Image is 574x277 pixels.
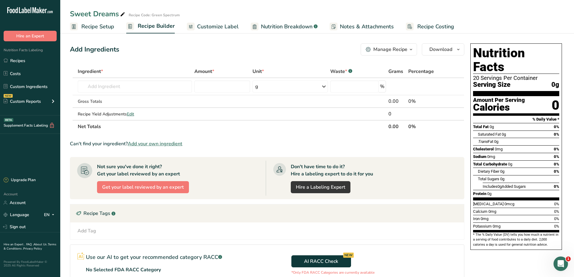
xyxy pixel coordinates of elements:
[500,169,504,174] span: 0g
[554,209,559,214] span: 0%
[291,270,375,275] p: *Only FDA RACC Categories are currently available
[493,224,500,228] span: 0mg
[128,140,182,147] span: Add your own ingredient
[473,202,503,206] span: [MEDICAL_DATA]
[422,43,464,55] button: Download
[129,12,180,18] div: Recipe Code: Green Spectrum
[77,227,96,235] div: Add Tag
[473,232,559,247] section: * The % Daily Value (DV) tells you how much a nutrient in a serving of food contributes to a dail...
[187,20,239,33] a: Customize Label
[473,162,507,166] span: Total Carbohydrate
[343,253,354,258] div: NEW
[70,140,464,147] div: Can't find your ingredient?
[478,177,499,181] span: Total Sugars
[4,209,29,220] a: Language
[554,169,559,174] span: 0%
[291,255,351,267] button: AI RACC Check NEW
[77,120,387,133] th: Net Totals
[497,184,502,189] span: 0g
[373,46,407,53] div: Manage Recipe
[481,216,488,221] span: 0mg
[70,20,114,33] a: Recipe Setup
[566,257,571,261] span: 1
[554,132,559,137] span: 0%
[44,211,57,219] div: EN
[126,19,175,34] a: Recipe Builder
[473,216,480,221] span: Iron
[488,209,496,214] span: 0mg
[487,154,495,159] span: 0mg
[330,68,352,75] div: Waste
[473,147,494,151] span: Cholesterol
[554,224,559,228] span: 0%
[4,118,13,122] div: BETA
[4,98,41,105] div: Custom Reports
[473,103,525,112] div: Calories
[406,20,454,33] a: Recipe Costing
[304,258,338,265] span: AI RACC Check
[387,120,407,133] th: 0.00
[81,23,114,31] span: Recipe Setup
[502,132,506,137] span: 0g
[23,247,42,251] a: Privacy Policy
[487,191,491,196] span: 0g
[102,184,184,191] span: Get your label reviewed by an expert
[78,98,192,105] div: Gross Totals
[504,202,514,206] span: 0mcg
[500,177,504,181] span: 0g
[70,45,119,55] div: Add Ingredients
[78,80,192,93] input: Add Ingredient
[478,169,499,174] span: Dietary Fiber
[255,83,258,90] div: g
[197,23,239,31] span: Customize Label
[473,224,492,228] span: Potassium
[388,68,403,75] span: Grams
[473,116,559,123] section: % Daily Value *
[97,163,180,178] div: Not sure you've done it right? Get your label reviewed by an expert
[554,216,559,221] span: 0%
[478,139,493,144] span: Fat
[361,43,417,55] button: Manage Recipe
[473,75,559,81] div: 20 Servings Per Container
[4,177,36,183] div: Upgrade Plan
[495,147,503,151] span: 0mg
[554,184,559,189] span: 0%
[554,124,559,129] span: 0%
[127,111,134,117] span: Edit
[86,253,222,261] p: Use our AI to get your recommended category RACC
[408,68,434,75] span: Percentage
[4,260,57,267] div: Powered By FoodLabelMaker © 2025 All Rights Reserved
[388,110,406,118] div: 0
[473,154,486,159] span: Sodium
[340,23,394,31] span: Notes & Attachments
[508,162,512,166] span: 0g
[4,242,25,247] a: Hire an Expert .
[70,8,126,19] div: Sweet Dreams
[194,68,214,75] span: Amount
[33,242,48,247] a: About Us .
[291,181,350,193] a: Hire a Labeling Expert
[490,124,494,129] span: 0g
[554,147,559,151] span: 0%
[551,81,559,89] span: 0g
[473,81,510,89] span: Serving Size
[251,20,318,33] a: Nutrition Breakdown
[478,139,488,144] i: Trans
[252,68,264,75] span: Unit
[554,202,559,206] span: 0%
[4,94,13,98] div: NEW
[261,23,312,31] span: Nutrition Breakdown
[78,68,103,75] span: Ingredient
[494,139,498,144] span: 0g
[473,46,559,74] h1: Nutrition Facts
[97,181,189,193] button: Get your label reviewed by an expert
[473,191,486,196] span: Protein
[473,124,489,129] span: Total Fat
[473,209,488,214] span: Calcium
[4,31,57,41] button: Hire an Expert
[429,46,452,53] span: Download
[554,154,559,159] span: 0%
[407,120,446,133] th: 0%
[483,184,526,189] span: Includes Added Sugars
[4,242,56,251] a: Terms & Conditions .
